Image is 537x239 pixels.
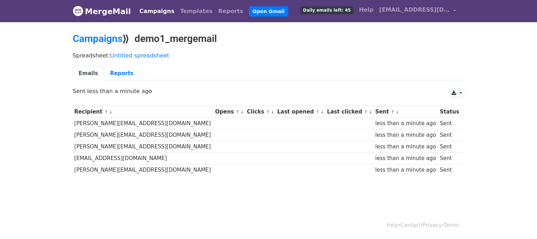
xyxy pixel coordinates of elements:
[275,106,325,118] th: Last opened
[375,131,436,139] div: less than a minute ago
[270,109,274,115] a: ↓
[300,6,353,14] span: Daily emails left: 45
[104,66,139,81] a: Reports
[325,106,374,118] th: Last clicked
[245,106,276,118] th: Clicks
[266,109,270,115] a: ↑
[423,222,442,228] a: Privacy
[400,222,421,228] a: Contact
[110,52,169,59] a: Untitled spreadsheet
[298,3,356,17] a: Daily emails left: 45
[73,118,214,129] td: [PERSON_NAME][EMAIL_ADDRESS][DOMAIN_NAME]
[104,109,108,115] a: ↑
[379,6,450,14] span: [EMAIL_ADDRESS][DOMAIN_NAME]
[177,4,215,18] a: Templates
[73,141,214,153] td: [PERSON_NAME][EMAIL_ADDRESS][DOMAIN_NAME]
[73,33,123,44] a: Campaigns
[438,118,461,129] td: Sent
[73,106,214,118] th: Recipient
[109,109,113,115] a: ↓
[438,106,461,118] th: Status
[438,129,461,141] td: Sent
[215,4,246,18] a: Reports
[364,109,368,115] a: ↑
[240,109,244,115] a: ↓
[374,106,438,118] th: Sent
[438,153,461,164] td: Sent
[73,4,131,19] a: MergeMail
[375,143,436,151] div: less than a minute ago
[395,109,399,115] a: ↓
[369,109,372,115] a: ↓
[73,52,465,59] p: Spreadsheet:
[73,164,214,176] td: [PERSON_NAME][EMAIL_ADDRESS][DOMAIN_NAME]
[376,3,459,19] a: [EMAIL_ADDRESS][DOMAIN_NAME]
[438,141,461,153] td: Sent
[438,164,461,176] td: Sent
[375,119,436,128] div: less than a minute ago
[375,166,436,174] div: less than a minute ago
[73,87,465,95] p: Sent less than a minute ago
[73,66,104,81] a: Emails
[73,6,83,16] img: MergeMail logo
[391,109,395,115] a: ↑
[320,109,324,115] a: ↓
[356,3,376,17] a: Help
[73,129,214,141] td: [PERSON_NAME][EMAIL_ADDRESS][DOMAIN_NAME]
[73,33,465,45] h2: ⟫ demo1_mergemail
[249,6,288,17] a: Open Gmail
[213,106,245,118] th: Opens
[387,222,399,228] a: Help
[236,109,240,115] a: ↑
[316,109,320,115] a: ↑
[73,153,214,164] td: [EMAIL_ADDRESS][DOMAIN_NAME]
[375,154,436,163] div: less than a minute ago
[137,4,177,18] a: Campaigns
[443,222,459,228] a: Terms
